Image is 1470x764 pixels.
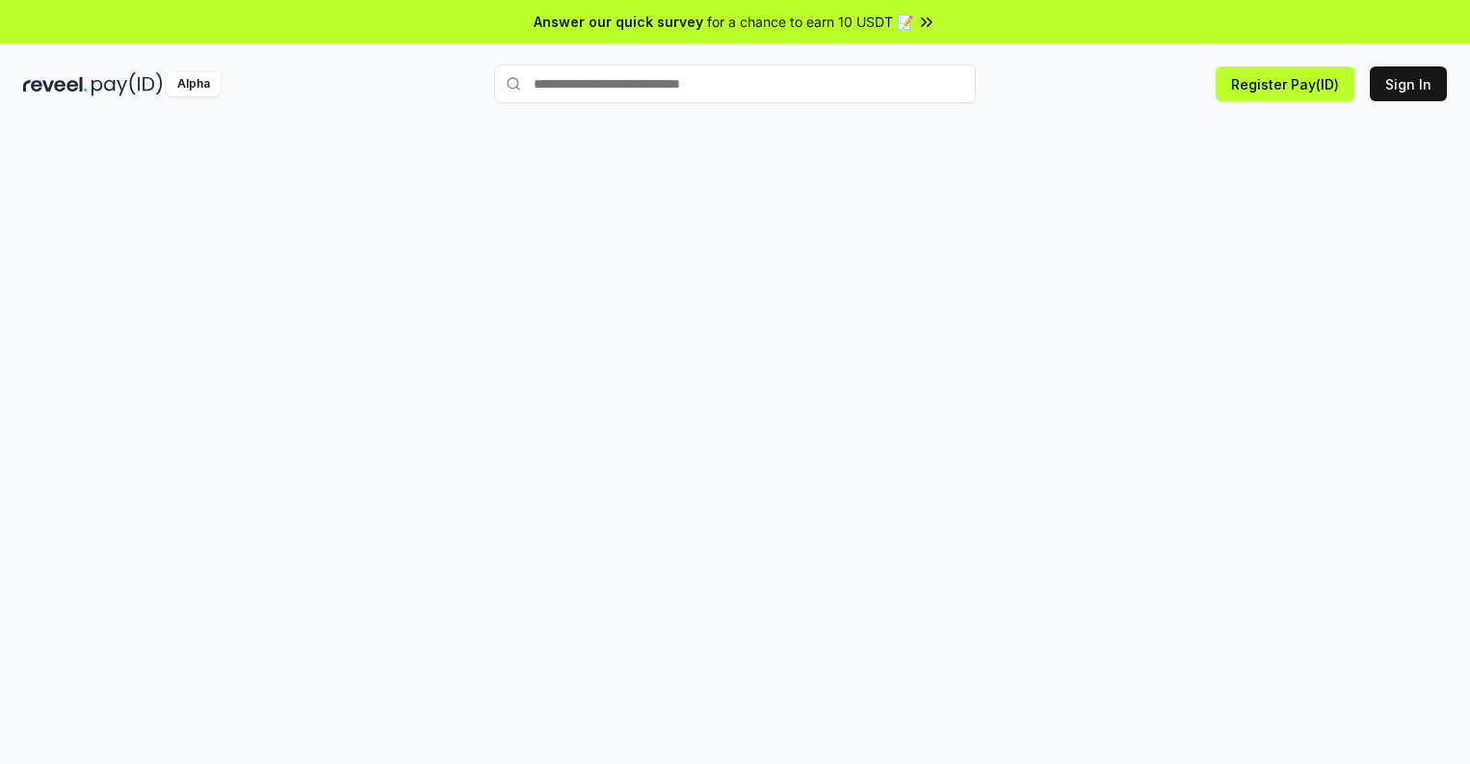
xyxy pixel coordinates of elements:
[707,12,913,32] span: for a chance to earn 10 USDT 📝
[1370,66,1447,101] button: Sign In
[23,72,88,96] img: reveel_dark
[534,12,703,32] span: Answer our quick survey
[92,72,163,96] img: pay_id
[167,72,221,96] div: Alpha
[1216,66,1354,101] button: Register Pay(ID)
